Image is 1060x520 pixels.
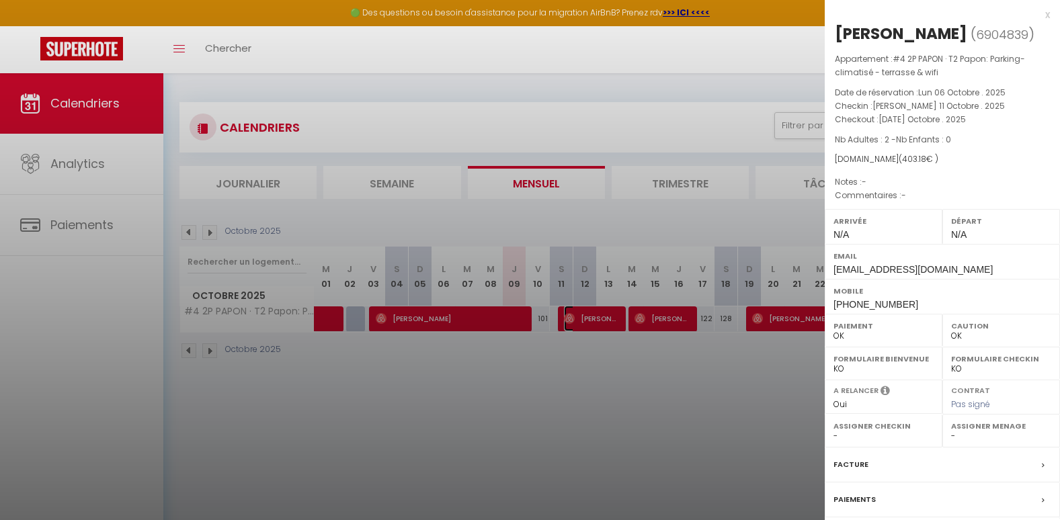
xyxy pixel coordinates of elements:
div: [PERSON_NAME] [835,23,967,44]
label: Mobile [833,284,1051,298]
span: [EMAIL_ADDRESS][DOMAIN_NAME] [833,264,993,275]
span: #4 2P PAPON · T2 Papon: Parking- climatisé - terrasse & wifi [835,53,1025,78]
span: - [862,176,866,187]
label: Formulaire Checkin [951,352,1051,365]
span: Nb Adultes : 2 - [835,134,951,145]
label: Formulaire Bienvenue [833,352,934,365]
label: Paiements [833,492,876,507]
span: 403.18 [902,153,926,165]
span: [PHONE_NUMBER] [833,299,918,310]
i: Sélectionner OUI si vous souhaiter envoyer les séquences de messages post-checkout [881,385,890,400]
p: Date de réservation : [835,86,1050,99]
span: Nb Enfants : 0 [896,134,951,145]
div: x [825,7,1050,23]
label: Facture [833,458,868,472]
span: Pas signé [951,398,990,410]
p: Checkin : [835,99,1050,113]
label: A relancer [833,385,879,396]
label: Contrat [951,385,990,394]
label: Caution [951,319,1051,333]
span: ( € ) [899,153,938,165]
label: Départ [951,214,1051,228]
span: [DATE] Octobre . 2025 [879,114,966,125]
span: ( ) [971,25,1034,44]
p: Notes : [835,175,1050,189]
span: N/A [951,229,967,240]
span: [PERSON_NAME] 11 Octobre . 2025 [872,100,1005,112]
label: Assigner Checkin [833,419,934,433]
span: N/A [833,229,849,240]
span: - [901,189,906,201]
label: Email [833,249,1051,263]
p: Checkout : [835,113,1050,126]
span: 6904839 [976,26,1028,43]
p: Appartement : [835,52,1050,79]
label: Arrivée [833,214,934,228]
label: Paiement [833,319,934,333]
span: Lun 06 Octobre . 2025 [918,87,1006,98]
div: [DOMAIN_NAME] [835,153,1050,166]
p: Commentaires : [835,189,1050,202]
label: Assigner Menage [951,419,1051,433]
